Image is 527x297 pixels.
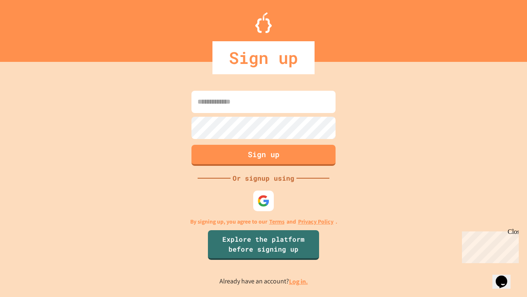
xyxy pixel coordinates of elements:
[269,217,284,226] a: Terms
[289,277,308,286] a: Log in.
[3,3,57,52] div: Chat with us now!Close
[492,264,519,289] iframe: chat widget
[190,217,337,226] p: By signing up, you agree to our and .
[231,173,296,183] div: Or signup using
[212,41,315,74] div: Sign up
[257,195,270,207] img: google-icon.svg
[255,12,272,33] img: Logo.svg
[219,276,308,287] p: Already have an account?
[191,145,336,166] button: Sign up
[459,228,519,263] iframe: chat widget
[298,217,333,226] a: Privacy Policy
[208,230,319,260] a: Explore the platform before signing up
